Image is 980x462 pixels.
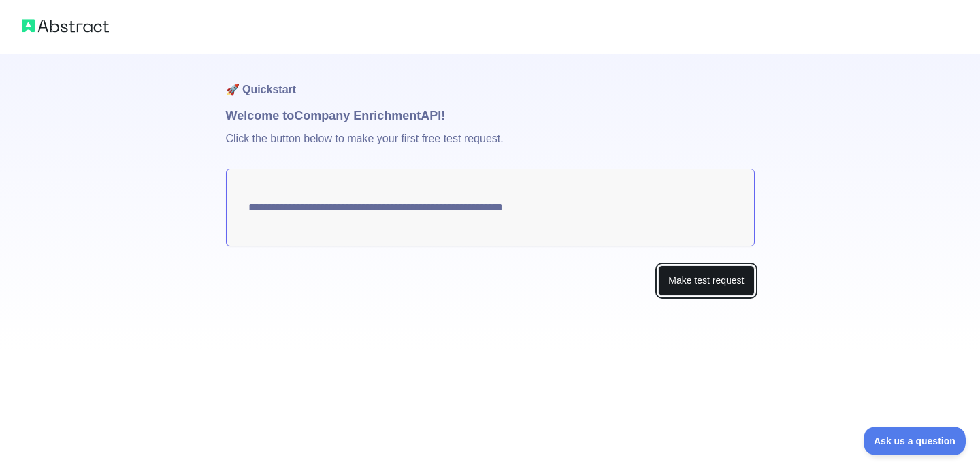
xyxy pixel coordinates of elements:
[864,427,966,455] iframe: Toggle Customer Support
[658,265,754,296] button: Make test request
[226,125,755,169] p: Click the button below to make your first free test request.
[226,54,755,106] h1: 🚀 Quickstart
[226,106,755,125] h1: Welcome to Company Enrichment API!
[22,16,109,35] img: Abstract logo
